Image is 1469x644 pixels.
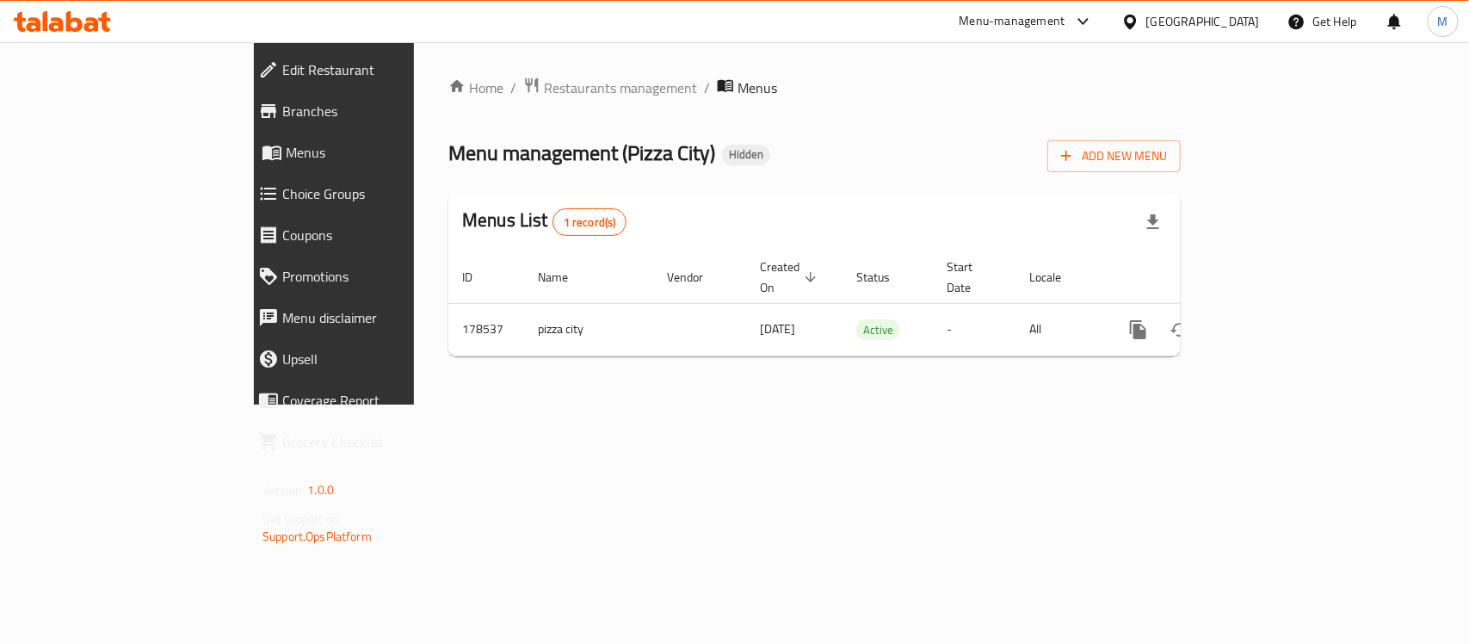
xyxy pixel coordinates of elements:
[1146,12,1260,31] div: [GEOGRAPHIC_DATA]
[1047,140,1181,172] button: Add New Menu
[282,307,485,328] span: Menu disclaimer
[448,251,1297,356] table: enhanced table
[960,11,1065,32] div: Menu-management
[704,77,710,98] li: /
[282,349,485,369] span: Upsell
[523,77,697,99] a: Restaurants management
[856,320,900,340] span: Active
[448,133,715,172] span: Menu management ( Pizza City )
[244,90,499,132] a: Branches
[1061,146,1167,167] span: Add New Menu
[244,338,499,380] a: Upsell
[282,390,485,411] span: Coverage Report
[448,77,1181,99] nav: breadcrumb
[856,267,912,288] span: Status
[282,266,485,287] span: Promotions
[244,380,499,421] a: Coverage Report
[947,257,995,298] span: Start Date
[1118,309,1159,350] button: more
[282,59,485,80] span: Edit Restaurant
[282,101,485,121] span: Branches
[510,77,516,98] li: /
[462,207,626,236] h2: Menus List
[738,77,777,98] span: Menus
[1159,309,1201,350] button: Change Status
[524,303,653,356] td: pizza city
[1133,201,1174,243] div: Export file
[760,318,795,340] span: [DATE]
[667,267,725,288] span: Vendor
[538,267,590,288] span: Name
[1104,251,1297,304] th: Actions
[1438,12,1448,31] span: M
[1015,303,1104,356] td: All
[553,214,626,231] span: 1 record(s)
[544,77,697,98] span: Restaurants management
[722,147,770,162] span: Hidden
[244,173,499,214] a: Choice Groups
[462,267,495,288] span: ID
[244,297,499,338] a: Menu disclaimer
[286,142,485,163] span: Menus
[244,256,499,297] a: Promotions
[262,479,305,501] span: Version:
[282,183,485,204] span: Choice Groups
[856,319,900,340] div: Active
[933,303,1015,356] td: -
[282,225,485,245] span: Coupons
[1029,267,1083,288] span: Locale
[244,132,499,173] a: Menus
[244,421,499,462] a: Grocery Checklist
[244,214,499,256] a: Coupons
[552,208,627,236] div: Total records count
[307,479,334,501] span: 1.0.0
[244,49,499,90] a: Edit Restaurant
[282,431,485,452] span: Grocery Checklist
[722,145,770,165] div: Hidden
[262,525,372,548] a: Support.OpsPlatform
[760,257,822,298] span: Created On
[262,508,342,530] span: Get support on:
